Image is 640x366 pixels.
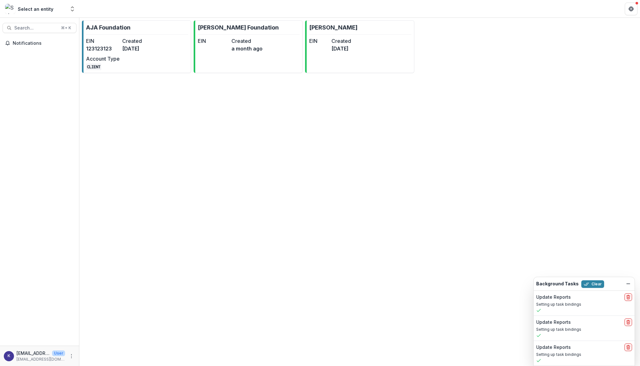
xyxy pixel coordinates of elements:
[305,20,414,73] a: [PERSON_NAME]EINCreated[DATE]
[52,350,65,356] p: User
[60,24,72,31] div: ⌘ + K
[86,23,130,32] p: AJA Foundation
[625,3,637,15] button: Get Help
[122,45,156,52] dd: [DATE]
[17,350,50,356] p: [EMAIL_ADDRESS][DOMAIN_NAME]
[86,55,120,63] dt: Account Type
[536,345,571,350] h2: Update Reports
[18,6,53,12] div: Select an entity
[624,293,632,301] button: delete
[198,37,229,45] dt: EIN
[13,41,74,46] span: Notifications
[122,37,156,45] dt: Created
[86,45,120,52] dd: 123123123
[8,354,10,358] div: kjarrett@ajafoundation.org
[3,23,77,33] button: Search...
[5,4,15,14] img: Select an entity
[309,23,357,32] p: [PERSON_NAME]
[536,320,571,325] h2: Update Reports
[536,327,632,332] p: Setting up task bindings
[86,63,101,70] code: CLIENT
[536,295,571,300] h2: Update Reports
[17,356,65,362] p: [EMAIL_ADDRESS][DOMAIN_NAME]
[624,280,632,288] button: Dismiss
[309,37,329,45] dt: EIN
[194,20,303,73] a: [PERSON_NAME] FoundationEINCreateda month ago
[231,37,263,45] dt: Created
[624,318,632,326] button: delete
[536,281,579,287] h2: Background Tasks
[68,352,75,360] button: More
[581,280,604,288] button: Clear
[536,352,632,357] p: Setting up task bindings
[624,343,632,351] button: delete
[231,45,263,52] dd: a month ago
[68,3,77,15] button: Open entity switcher
[82,20,191,73] a: AJA FoundationEIN123123123Created[DATE]Account TypeCLIENT
[3,38,77,48] button: Notifications
[198,23,279,32] p: [PERSON_NAME] Foundation
[536,302,632,307] p: Setting up task bindings
[331,37,351,45] dt: Created
[86,37,120,45] dt: EIN
[331,45,351,52] dd: [DATE]
[14,25,57,31] span: Search...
